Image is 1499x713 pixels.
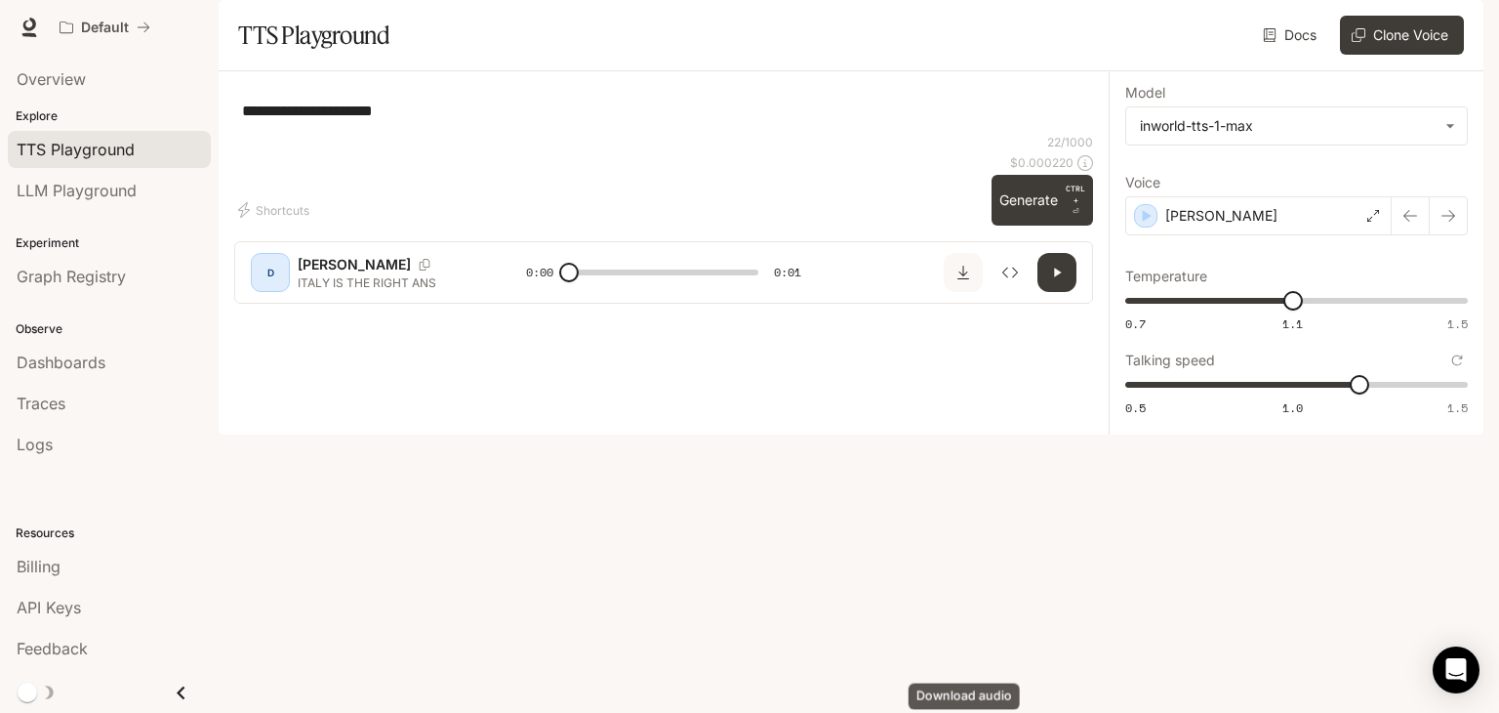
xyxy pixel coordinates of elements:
span: 1.1 [1282,315,1303,332]
button: Download audio [944,253,983,292]
p: [PERSON_NAME] [298,255,411,274]
span: 0:01 [774,263,801,282]
p: Model [1125,86,1165,100]
p: ITALY IS THE RIGHT ANS [298,274,479,291]
button: Copy Voice ID [411,259,438,271]
p: CTRL + [1066,183,1085,206]
span: 1.0 [1282,399,1303,416]
span: 0.7 [1125,315,1146,332]
p: Talking speed [1125,354,1215,367]
div: inworld-tts-1-max [1140,116,1436,136]
div: Download audio [909,684,1020,710]
p: Default [81,20,129,36]
button: Clone Voice [1340,16,1464,55]
div: D [255,257,286,288]
button: GenerateCTRL +⏎ [992,175,1093,226]
button: Inspect [991,253,1030,292]
span: 1.5 [1447,315,1468,332]
div: Open Intercom Messenger [1433,647,1479,693]
a: Docs [1259,16,1324,55]
span: 1.5 [1447,399,1468,416]
button: All workspaces [51,8,159,47]
p: Temperature [1125,270,1207,283]
p: 22 / 1000 [1047,134,1093,150]
div: inworld-tts-1-max [1126,107,1467,145]
span: 0.5 [1125,399,1146,416]
button: Reset to default [1446,350,1468,371]
h1: TTS Playground [238,16,389,55]
p: [PERSON_NAME] [1165,206,1277,226]
p: ⏎ [1066,183,1085,218]
p: Voice [1125,176,1160,189]
span: 0:00 [526,263,553,282]
p: $ 0.000220 [1010,154,1074,171]
button: Shortcuts [234,194,317,226]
